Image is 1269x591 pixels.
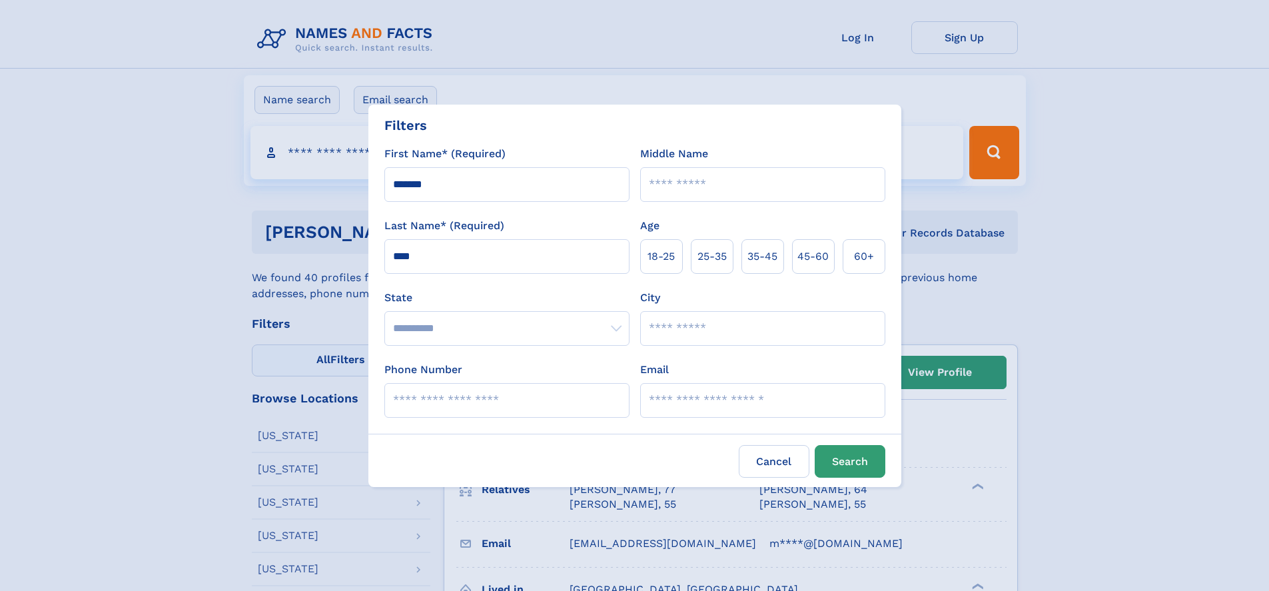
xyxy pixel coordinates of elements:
span: 45‑60 [797,249,829,265]
label: Last Name* (Required) [384,218,504,234]
label: Phone Number [384,362,462,378]
label: First Name* (Required) [384,146,506,162]
div: Filters [384,115,427,135]
span: 60+ [854,249,874,265]
label: Middle Name [640,146,708,162]
span: 35‑45 [747,249,777,265]
label: City [640,290,660,306]
span: 18‑25 [647,249,675,265]
label: State [384,290,630,306]
span: 25‑35 [697,249,727,265]
label: Age [640,218,659,234]
button: Search [815,445,885,478]
label: Email [640,362,669,378]
label: Cancel [739,445,809,478]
